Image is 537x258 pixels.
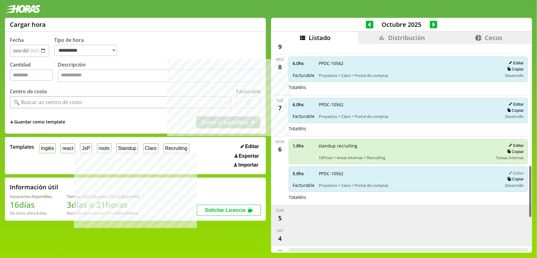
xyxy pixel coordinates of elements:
div: Total 6 hs [289,194,528,200]
select: Tipo de hora [54,45,117,56]
div: Sun [276,208,284,213]
button: Copiar [505,149,524,154]
span: Distribución [388,34,425,42]
button: Solicitar Licencia [197,205,261,216]
span: 1.0 hs [293,143,314,149]
span: Importar [238,162,258,168]
span: PPDC-10562 [319,171,498,176]
span: Facturable [293,113,315,119]
span: +Guardar como template [10,119,65,126]
div: 4 [275,233,285,243]
label: Centro de costo [10,88,47,95]
span: Desarrollo [505,73,524,78]
div: Fri [278,248,283,254]
button: Copiar [505,176,524,182]
span: 5.0 hs [293,171,315,176]
textarea: Descripción [58,69,261,82]
span: 10Pines > Areas internas > Recruiting [319,155,491,160]
span: Templates [10,143,34,150]
span: Editar [245,144,259,149]
div: Total 6 hs [289,126,528,131]
span: Exportar [239,153,259,159]
button: Copiar [505,67,524,72]
label: Cantidad [10,61,58,84]
span: Proyectos > Claro > Portal de compras [319,183,498,188]
h2: Información útil [10,183,58,191]
span: Facturable [293,182,315,188]
span: Solicitar Licencia [205,208,246,213]
div: 🔍 Buscar un centro de costo [14,99,82,106]
button: Claro [143,143,158,153]
div: 7 [275,103,285,113]
button: react [61,143,75,153]
span: PPDC-10562 [319,60,498,66]
span: Proyectos > Claro > Portal de compras [319,114,498,119]
span: Proyectos > Claro > Portal de compras [319,73,498,78]
span: Cecos [485,34,502,42]
button: Editar [507,60,524,66]
div: Sat [277,228,283,233]
span: Listado [309,34,331,42]
label: Tipo de hora [54,37,122,57]
div: Wed [276,57,284,62]
div: Mon [276,139,285,144]
label: Facturable [236,88,261,95]
button: Editar [507,171,524,176]
span: 6.0 hs [293,60,315,66]
div: De otros años: 4 días [10,210,52,216]
div: 6 [275,144,285,154]
span: Facturable [293,72,315,78]
button: Recruiting [163,143,189,153]
span: standup recruiting [319,143,491,149]
div: Tue [277,98,284,103]
span: PPDC-10562 [319,102,498,107]
button: JxP [80,143,92,153]
button: Exportar [233,153,261,159]
h1: 3 días o 21 horas [67,199,140,210]
div: Vacaciones disponibles [10,194,52,199]
h1: Cargar hora [10,20,46,29]
span: Tareas internas [496,155,524,160]
div: Total 6 hs [289,84,528,90]
input: Cantidad [10,69,53,81]
span: 6.0 hs [293,102,315,107]
button: Editar [239,143,261,150]
span: + [10,119,14,126]
span: Octubre 2025 [374,20,430,29]
button: Inglés [39,143,56,153]
button: Standup [116,143,138,153]
span: Desarrollo [505,183,524,188]
b: Diciembre [118,210,138,216]
label: Descripción [58,61,261,84]
div: 5 [275,213,285,223]
button: Editar [507,102,524,107]
button: Copiar [505,108,524,113]
button: Editar [507,143,524,148]
h1: 16 días [10,199,52,210]
label: Fecha [10,37,24,43]
span: Desarrollo [505,114,524,119]
button: roots [97,143,111,153]
div: 8 [275,62,285,72]
div: Tiempo Libre Optativo (TiLO) disponible [67,194,140,199]
div: 9 [275,42,285,51]
div: scrollable content [271,44,532,252]
div: Recordá que vencen a fin de [67,210,140,216]
img: logotipo [5,5,41,13]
